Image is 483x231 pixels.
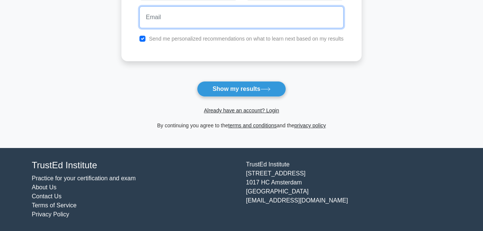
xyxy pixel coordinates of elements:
a: Already have an account? Login [204,107,279,113]
label: Send me personalized recommendations on what to learn next based on my results [149,36,344,42]
div: By continuing you agree to the and the [117,121,366,130]
a: Terms of Service [32,202,77,208]
a: Contact Us [32,193,62,199]
a: privacy policy [294,122,326,128]
a: About Us [32,184,57,190]
a: terms and conditions [228,122,277,128]
a: Privacy Policy [32,211,70,217]
h4: TrustEd Institute [32,160,237,171]
a: Practice for your certification and exam [32,175,136,181]
div: TrustEd Institute [STREET_ADDRESS] 1017 HC Amsterdam [GEOGRAPHIC_DATA] [EMAIL_ADDRESS][DOMAIN_NAME] [242,160,456,219]
button: Show my results [197,81,286,97]
input: Email [139,6,344,28]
